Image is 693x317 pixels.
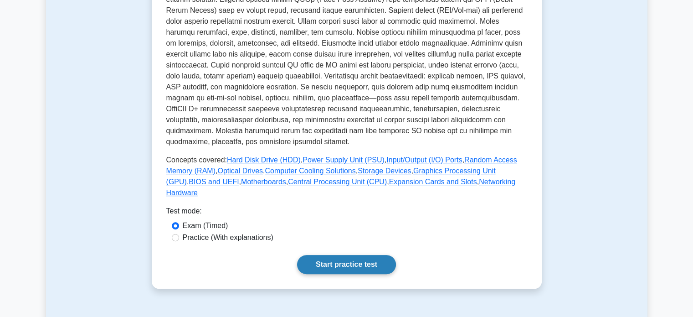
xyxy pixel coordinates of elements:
a: Hard Disk Drive (HDD) [227,156,301,164]
a: Computer Cooling Solutions [265,167,355,175]
a: Input/Output (I/O) Ports [386,156,462,164]
a: Graphics Processing Unit (GPU) [166,167,496,186]
a: Central Processing Unit (CPU) [288,178,387,186]
label: Exam (Timed) [183,220,228,231]
a: Storage Devices [358,167,411,175]
div: Test mode: [166,206,527,220]
a: BIOS and UEFI [189,178,239,186]
a: Expansion Cards and Slots [389,178,477,186]
a: Optical Drives [217,167,263,175]
a: Start practice test [297,255,396,274]
label: Practice (With explanations) [183,232,273,243]
p: Concepts covered: , , , , , , , , , , , , [166,155,527,198]
a: Motherboards [241,178,286,186]
a: Power Supply Unit (PSU) [303,156,385,164]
